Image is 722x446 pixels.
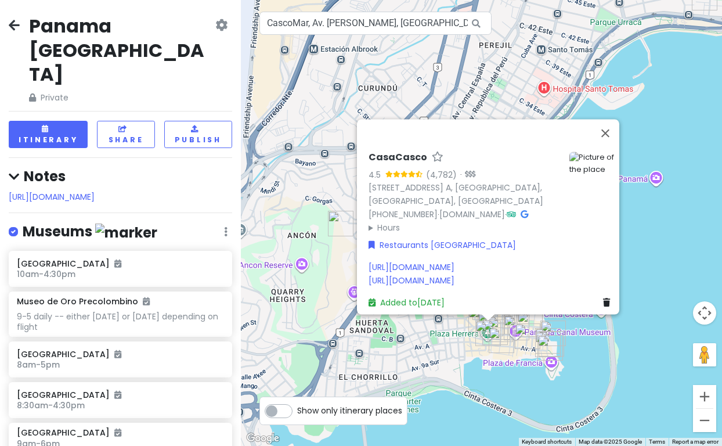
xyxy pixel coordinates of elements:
[17,400,85,411] span: 8:30am - 4:30pm
[369,208,438,220] a: [PHONE_NUMBER]
[426,168,457,181] div: (4,782)
[693,301,716,325] button: Map camera controls
[114,429,121,437] i: Added to itinerary
[475,321,501,346] div: CasaCasco
[369,221,560,234] summary: Hours
[457,170,475,181] div: ·
[485,314,510,340] div: Fonda Lo Que Hay
[17,258,223,269] h6: [GEOGRAPHIC_DATA]
[97,121,155,148] button: Share
[468,307,494,332] div: Karavan Gallery
[432,152,443,164] a: Star place
[328,211,353,236] div: Ancon Hill
[693,343,716,366] button: Drag Pegman onto the map to open Street View
[17,427,121,438] h6: [GEOGRAPHIC_DATA]
[693,385,716,408] button: Zoom in
[9,191,95,203] a: [URL][DOMAIN_NAME]
[369,239,516,251] a: Restaurants [GEOGRAPHIC_DATA]
[23,222,157,242] h4: Museums
[570,152,615,176] img: Picture of the place
[9,167,232,185] h4: Notes
[369,152,427,164] h6: CasaCasco
[9,121,88,148] button: Itinerary
[369,152,560,234] div: · ·
[17,359,60,371] span: 8am - 5pm
[537,335,563,361] div: El Guayacano Hat
[507,210,516,218] i: Tripadvisor
[17,390,223,400] h6: [GEOGRAPHIC_DATA]
[143,297,150,305] i: Added to itinerary
[369,297,445,309] a: Added to[DATE]
[29,91,213,104] span: Private
[17,296,150,307] h6: Museo de Oro Precolombino
[693,409,716,432] button: Zoom out
[521,210,528,218] i: Google Maps
[17,311,223,332] div: 9-5 daily -- either [DATE] or [DATE] depending on flight
[369,262,454,274] a: [URL][DOMAIN_NAME]
[504,315,529,340] div: Panama Canal Museum
[672,438,719,445] a: Report a map error
[579,438,642,445] span: Map data ©2025 Google
[369,182,543,207] a: [STREET_ADDRESS] A, [GEOGRAPHIC_DATA], [GEOGRAPHIC_DATA], [GEOGRAPHIC_DATA]
[515,323,540,349] div: Portomar Panama
[522,438,572,446] button: Keyboard shortcuts
[164,121,232,148] button: Publish
[539,331,564,357] div: Souvenirs La Ronda
[439,208,505,220] a: [DOMAIN_NAME]
[489,328,514,353] div: CascoMar
[649,438,665,445] a: Terms (opens in new tab)
[114,350,121,358] i: Added to itinerary
[535,332,561,357] div: La Galeria Indigena
[29,14,213,87] h2: Panama [GEOGRAPHIC_DATA]
[244,431,282,446] a: Open this area in Google Maps (opens a new window)
[114,391,121,399] i: Added to itinerary
[603,297,615,310] a: Delete place
[369,168,385,181] div: 4.5
[17,349,223,359] h6: [GEOGRAPHIC_DATA]
[17,268,75,280] span: 10am - 4:30pm
[297,404,402,417] span: Show only itinerary places
[540,321,566,346] div: CALETA
[488,316,513,342] div: Mola Museum
[95,224,157,242] img: marker
[369,275,454,286] a: [URL][DOMAIN_NAME]
[114,260,121,268] i: Added to itinerary
[244,431,282,446] img: Google
[535,328,561,354] div: Artesanias El Farol
[591,119,619,147] button: Close
[259,12,492,35] input: Search a place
